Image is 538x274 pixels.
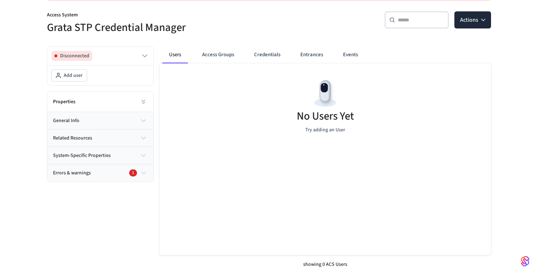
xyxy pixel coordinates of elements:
button: related resources [47,130,153,147]
button: Events [337,46,364,63]
button: Credentials [248,46,286,63]
div: 1 [129,169,137,176]
span: system-specific properties [53,152,111,159]
button: Entrances [295,46,329,63]
button: Users [162,46,188,63]
button: Add user [52,70,87,81]
div: showing 0 ACS Users [159,255,491,274]
button: Disconnected [52,51,149,61]
p: Access System [47,11,265,20]
span: related resources [53,135,92,142]
h2: Properties [53,98,75,105]
button: general info [47,112,153,129]
p: Try adding an User [305,126,345,134]
span: general info [53,117,79,125]
span: Add user [64,72,83,79]
h5: No Users Yet [297,109,354,123]
img: SeamLogoGradient.69752ec5.svg [521,255,529,267]
h5: Grata STP Credential Manager [47,20,265,35]
img: Devices Empty State [309,78,341,110]
button: system-specific properties [47,147,153,164]
button: Actions [454,11,491,28]
span: Disconnected [60,52,89,59]
span: Errors & warnings [53,169,91,177]
button: Access Groups [196,46,240,63]
button: Errors & warnings1 [47,164,153,181]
